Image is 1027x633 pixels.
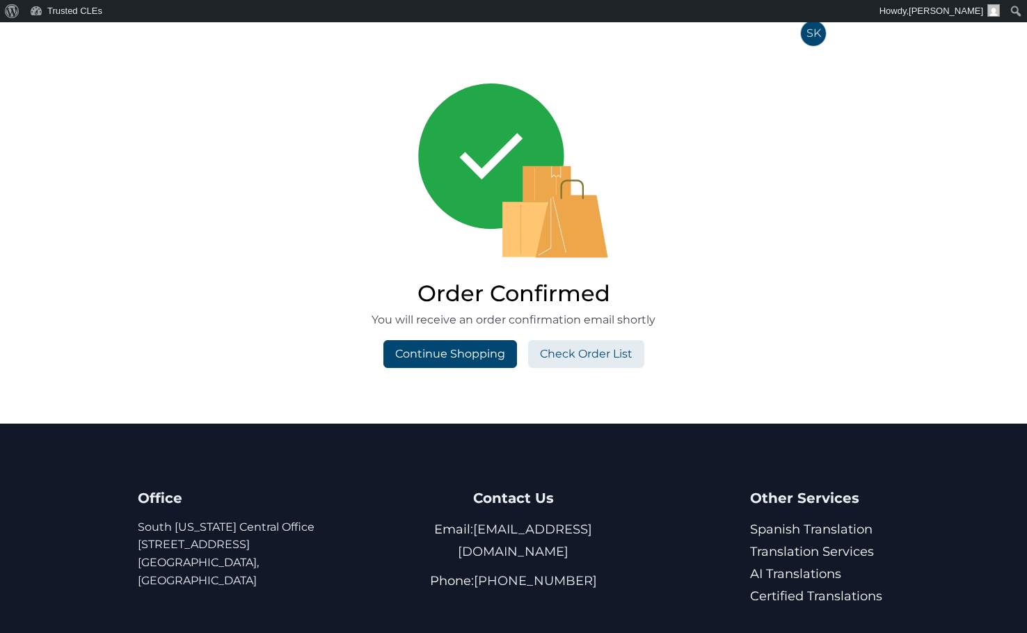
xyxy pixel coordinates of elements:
h4: Office [138,486,365,510]
p: Email: [400,518,628,563]
span: [PERSON_NAME] [909,6,983,16]
a: States [523,23,566,43]
h4: Other Services [750,486,889,510]
span: [PERSON_NAME] [831,24,938,42]
a: Courses [451,23,502,43]
a: [EMAIL_ADDRESS][DOMAIN_NAME] [458,522,592,559]
a: [PHONE_NUMBER] [474,573,597,588]
a: Faculty [587,23,634,43]
a: Spanish Translation [750,522,873,537]
img: Trusted CLEs [89,23,255,44]
a: AI Translations [750,566,841,582]
a: Check Order List [528,340,644,368]
a: Continue Shopping [383,340,517,368]
a: Certified Translations [750,588,882,604]
a: Translation Services [750,544,874,559]
span: SK [801,21,826,46]
p: You will receive an order confirmation email shortly [372,311,655,329]
p: Phone: [400,570,628,592]
h4: Contact Us [400,486,628,510]
a: Home [388,23,430,43]
h2: Order Confirmed [372,275,655,311]
a: South [US_STATE] Central Office[STREET_ADDRESS][GEOGRAPHIC_DATA], [GEOGRAPHIC_DATA] [138,520,315,587]
img: order confirmed [414,78,613,264]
